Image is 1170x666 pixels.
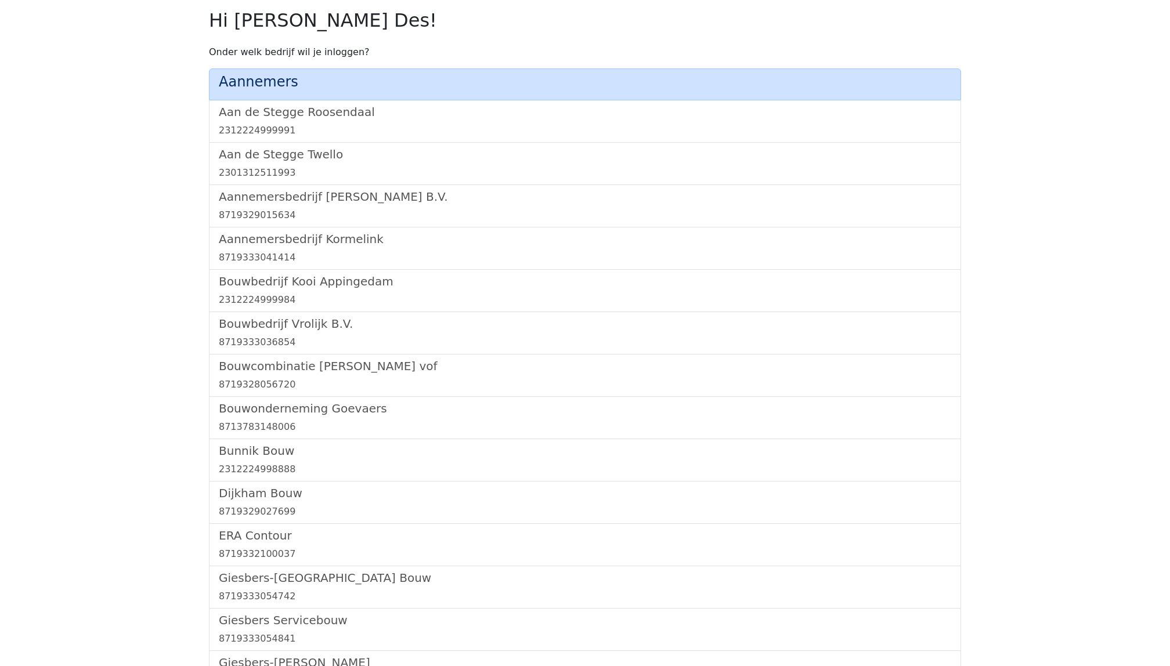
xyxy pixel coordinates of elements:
[219,571,951,585] h5: Giesbers-[GEOGRAPHIC_DATA] Bouw
[219,147,951,180] a: Aan de Stegge Twello2301312511993
[219,571,951,603] a: Giesbers-[GEOGRAPHIC_DATA] Bouw8719333054742
[219,147,951,161] h5: Aan de Stegge Twello
[219,190,951,222] a: Aannemersbedrijf [PERSON_NAME] B.V.8719329015634
[219,444,951,458] h5: Bunnik Bouw
[219,529,951,561] a: ERA Contour8719332100037
[219,613,951,627] h5: Giesbers Servicebouw
[219,293,951,307] div: 2312224999984
[219,232,951,246] h5: Aannemersbedrijf Kormelink
[219,359,951,392] a: Bouwcombinatie [PERSON_NAME] vof8719328056720
[219,317,951,349] a: Bouwbedrijf Vrolijk B.V.8719333036854
[219,420,951,434] div: 8713783148006
[219,505,951,519] div: 8719329027699
[219,359,951,373] h5: Bouwcombinatie [PERSON_NAME] vof
[219,486,951,500] h5: Dijkham Bouw
[219,529,951,542] h5: ERA Contour
[219,274,951,307] a: Bouwbedrijf Kooi Appingedam2312224999984
[219,274,951,288] h5: Bouwbedrijf Kooi Appingedam
[219,190,951,204] h5: Aannemersbedrijf [PERSON_NAME] B.V.
[219,74,951,91] h4: Aannemers
[219,632,951,646] div: 8719333054841
[219,486,951,519] a: Dijkham Bouw8719329027699
[219,251,951,265] div: 8719333041414
[219,444,951,476] a: Bunnik Bouw2312224998888
[219,105,951,137] a: Aan de Stegge Roosendaal2312224999991
[219,166,951,180] div: 2301312511993
[209,45,961,59] p: Onder welk bedrijf wil je inloggen?
[219,335,951,349] div: 8719333036854
[219,232,951,265] a: Aannemersbedrijf Kormelink8719333041414
[209,9,961,31] h2: Hi [PERSON_NAME] Des!
[219,589,951,603] div: 8719333054742
[219,378,951,392] div: 8719328056720
[219,462,951,476] div: 2312224998888
[219,401,951,415] h5: Bouwonderneming Goevaers
[219,124,951,137] div: 2312224999991
[219,317,951,331] h5: Bouwbedrijf Vrolijk B.V.
[219,208,951,222] div: 8719329015634
[219,105,951,119] h5: Aan de Stegge Roosendaal
[219,613,951,646] a: Giesbers Servicebouw8719333054841
[219,401,951,434] a: Bouwonderneming Goevaers8713783148006
[219,547,951,561] div: 8719332100037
